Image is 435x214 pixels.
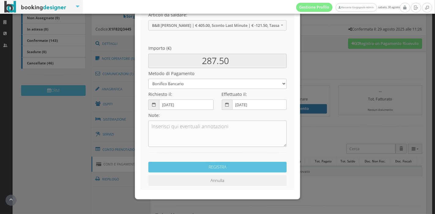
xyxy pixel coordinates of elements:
img: BookingDesigner.com [4,1,66,13]
a: Masseria Gorgognolo Admin [336,3,377,12]
button: Annulla [148,175,287,186]
button: REGISTRA [148,162,287,172]
span: sabato, 30 agosto [296,3,400,12]
h4: Metodo di Pagamento [148,71,287,76]
a: Gestione Profilo [296,3,333,12]
h4: Note: [148,113,287,118]
h4: Richiesto il: [148,92,213,97]
h4: Importo (€) [148,45,287,51]
h4: Effettuato il: [222,92,287,97]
